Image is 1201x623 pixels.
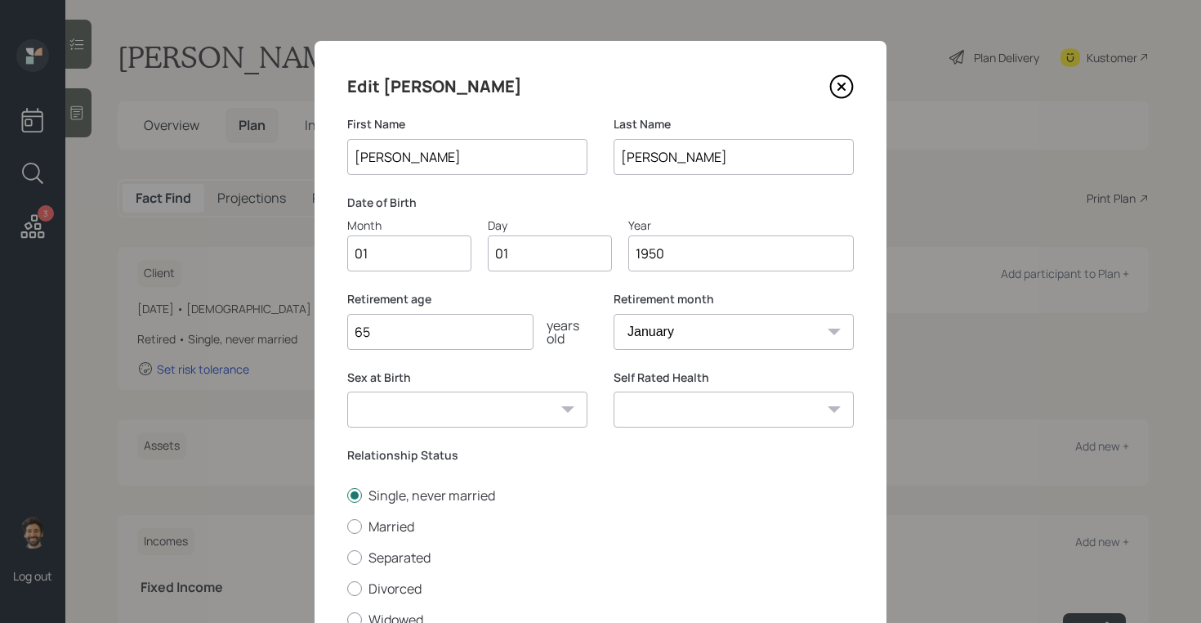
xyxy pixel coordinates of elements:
label: First Name [347,116,587,132]
label: Separated [347,549,854,567]
div: Year [628,217,854,234]
label: Retirement month [614,291,854,307]
label: Married [347,518,854,536]
label: Last Name [614,116,854,132]
label: Sex at Birth [347,370,587,386]
h4: Edit [PERSON_NAME] [347,74,522,100]
input: Day [488,235,612,271]
div: Day [488,217,612,234]
input: Month [347,235,471,271]
label: Divorced [347,580,854,598]
label: Retirement age [347,291,587,307]
label: Date of Birth [347,195,854,211]
div: Month [347,217,471,234]
label: Self Rated Health [614,370,854,386]
input: Year [628,235,854,271]
label: Single, never married [347,486,854,504]
label: Relationship Status [347,447,854,464]
div: years old [534,319,587,345]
